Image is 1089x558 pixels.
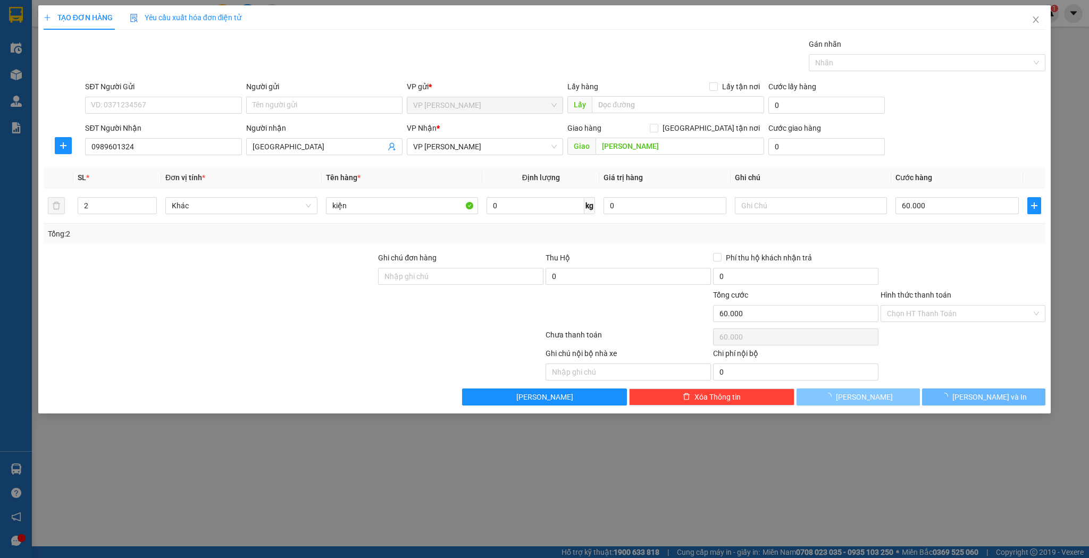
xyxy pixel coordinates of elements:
[1027,197,1042,214] button: plus
[407,124,437,132] span: VP Nhận
[407,81,563,92] div: VP gửi
[713,348,878,363] div: Chi phí nội bộ
[246,122,403,134] div: Người nhận
[516,391,573,403] span: [PERSON_NAME]
[55,141,71,150] span: plus
[683,393,690,401] span: delete
[731,167,891,188] th: Ghi chú
[388,142,396,151] span: user-add
[596,138,764,155] input: Dọc đường
[768,138,885,155] input: Cước giao hàng
[546,253,570,262] span: Thu Hộ
[462,388,627,405] button: [PERSON_NAME]
[130,14,138,22] img: icon
[85,122,241,134] div: SĐT Người Nhận
[941,393,952,400] span: loading
[522,173,560,182] span: Định lượng
[413,139,557,155] span: VP Hà Huy Tập
[629,388,794,405] button: deleteXóa Thông tin
[768,82,816,91] label: Cước lấy hàng
[592,96,764,113] input: Dọc đường
[567,82,598,91] span: Lấy hàng
[694,391,741,403] span: Xóa Thông tin
[922,388,1045,405] button: [PERSON_NAME] và In
[85,81,241,92] div: SĐT Người Gửi
[172,198,311,214] span: Khác
[413,97,557,113] span: VP Trần Thủ Độ
[55,137,72,154] button: plus
[378,268,543,285] input: Ghi chú đơn hàng
[326,197,478,214] input: VD: Bàn, Ghế
[952,391,1027,403] span: [PERSON_NAME] và In
[326,173,361,182] span: Tên hàng
[809,40,841,48] label: Gán nhãn
[722,252,816,264] span: Phí thu hộ khách nhận trả
[48,228,421,240] div: Tổng: 2
[658,122,764,134] span: [GEOGRAPHIC_DATA] tận nơi
[130,13,242,22] span: Yêu cầu xuất hóa đơn điện tử
[48,197,65,214] button: delete
[836,391,893,403] span: [PERSON_NAME]
[713,291,748,299] span: Tổng cước
[546,348,711,363] div: Ghi chú nội bộ nhà xe
[824,393,836,400] span: loading
[78,173,86,182] span: SL
[165,173,205,182] span: Đơn vị tính
[567,96,592,113] span: Lấy
[797,388,920,405] button: [PERSON_NAME]
[246,81,403,92] div: Người gửi
[604,197,726,214] input: 0
[768,124,821,132] label: Cước giao hàng
[1021,5,1051,35] button: Close
[895,173,932,182] span: Cước hàng
[567,138,596,155] span: Giao
[567,124,601,132] span: Giao hàng
[1032,15,1040,24] span: close
[378,253,437,262] label: Ghi chú đơn hàng
[768,97,885,114] input: Cước lấy hàng
[44,14,51,21] span: plus
[546,363,711,381] input: Nhập ghi chú
[881,291,951,299] label: Hình thức thanh toán
[604,173,643,182] span: Giá trị hàng
[718,81,764,92] span: Lấy tận nơi
[584,197,595,214] span: kg
[735,197,887,214] input: Ghi Chú
[44,13,113,22] span: TẠO ĐƠN HÀNG
[544,329,712,348] div: Chưa thanh toán
[1028,201,1041,210] span: plus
